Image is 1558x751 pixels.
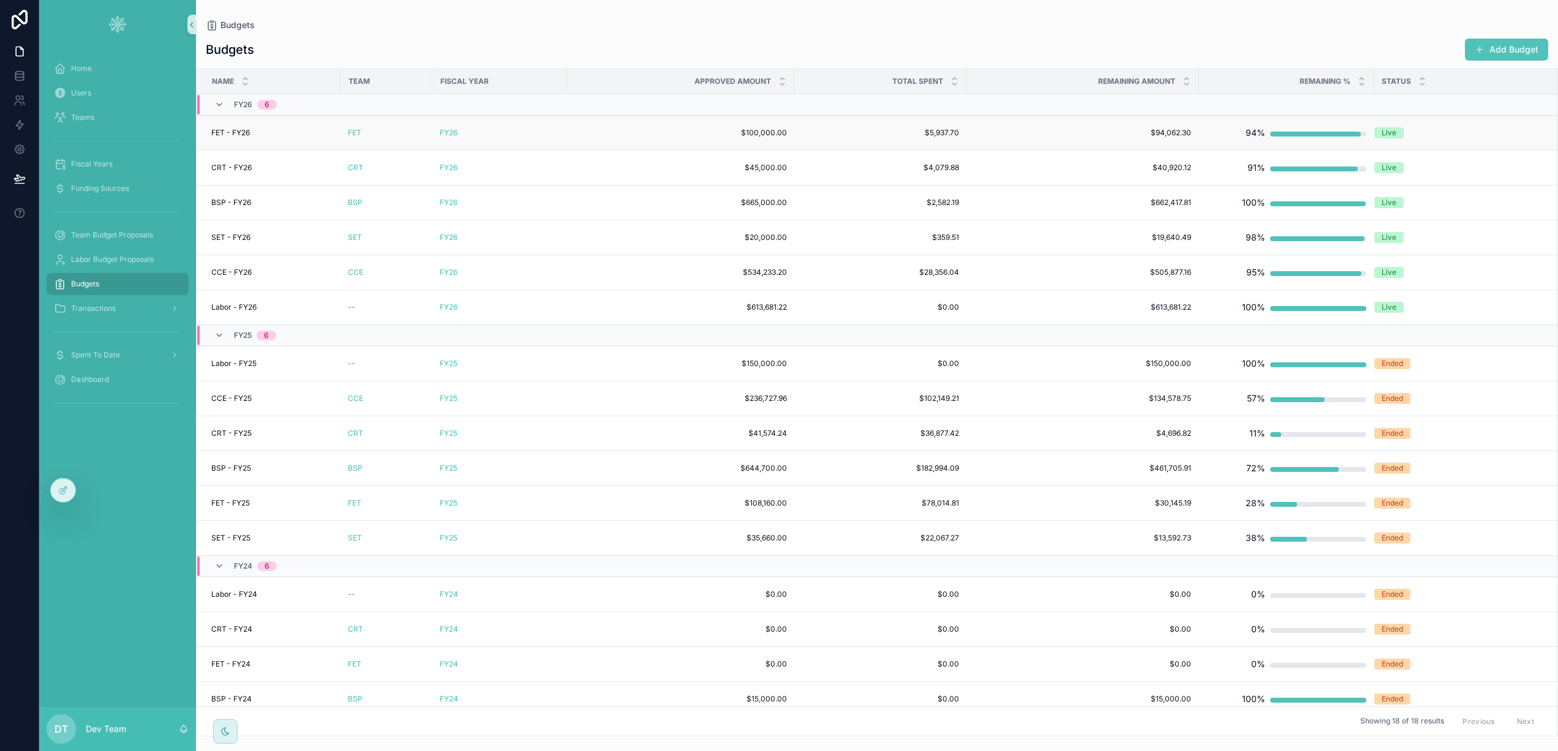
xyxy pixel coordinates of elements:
a: $41,574.24 [574,428,787,438]
div: 72% [1246,456,1265,480]
span: Fiscal Years [71,159,113,169]
a: CRT - FY24 [211,624,333,634]
a: $534,233.20 [574,267,787,277]
span: SET - FY25 [211,533,250,543]
a: FY24 [440,624,458,634]
span: FY24 [440,589,458,599]
a: CRT [348,624,425,634]
div: 28% [1246,491,1265,515]
a: $4,079.88 [802,163,959,173]
a: CCE [348,394,425,403]
a: $134,578.75 [974,394,1191,403]
a: 100% [1206,295,1366,319]
a: 28% [1206,491,1366,515]
a: Budgets [47,273,189,295]
span: $0.00 [802,302,959,312]
span: $36,877.42 [802,428,959,438]
a: Ended [1374,624,1554,635]
div: 100% [1242,351,1265,376]
span: Budgets [71,279,99,289]
span: $0.00 [574,659,787,669]
a: Ended [1374,659,1554,670]
a: Labor - FY25 [211,359,333,368]
span: FY25 [440,394,457,403]
a: SET [348,233,362,242]
a: BSP - FY25 [211,463,333,473]
a: SET [348,533,425,543]
span: FY26 [234,100,252,110]
span: $0.00 [802,589,959,599]
a: $45,000.00 [574,163,787,173]
div: 94% [1246,121,1265,145]
a: Ended [1374,393,1554,404]
a: Live [1374,162,1554,173]
a: $13,592.73 [974,533,1191,543]
div: Ended [1382,659,1403,670]
span: $461,705.91 [974,463,1191,473]
a: $0.00 [574,589,787,599]
span: BSP [348,463,363,473]
a: FY25 [440,533,457,543]
a: FY25 [440,463,457,473]
a: BSP [348,198,425,207]
a: BSP [348,198,363,207]
div: 0% [1251,582,1265,607]
span: FY26 [440,233,457,242]
a: FY25 [440,428,457,438]
a: $613,681.22 [974,302,1191,312]
a: Live [1374,267,1554,278]
span: Labor Budget Proposals [71,255,154,264]
span: $78,014.81 [802,498,959,508]
span: -- [348,302,355,312]
a: $108,160.00 [574,498,787,508]
a: FET [348,128,361,138]
a: Add Budget [1465,39,1548,61]
a: SET - FY26 [211,233,333,242]
a: $40,920.12 [974,163,1191,173]
a: Team Budget Proposals [47,224,189,246]
a: FY26 [440,267,560,277]
a: $0.00 [802,659,959,669]
a: CRT [348,428,363,438]
a: Live [1374,127,1554,138]
span: $644,700.00 [574,463,787,473]
a: FY25 [440,498,560,508]
span: -- [348,589,355,599]
span: $0.00 [974,589,1191,599]
div: 91% [1248,155,1265,180]
span: FY26 [440,267,457,277]
div: Live [1382,302,1396,313]
a: CRT - FY25 [211,428,333,438]
a: Ended [1374,428,1554,439]
span: FY24 [234,561,252,571]
a: $102,149.21 [802,394,959,403]
span: SET [348,533,362,543]
span: Labor - FY26 [211,302,257,312]
a: $150,000.00 [574,359,787,368]
a: BSP - FY26 [211,198,333,207]
a: $19,640.49 [974,233,1191,242]
div: Ended [1382,498,1403,509]
span: Labor - FY25 [211,359,257,368]
a: FY25 [440,394,560,403]
div: 98% [1246,225,1265,250]
a: Users [47,82,189,104]
span: $28,356.04 [802,267,959,277]
span: CRT [348,624,363,634]
a: $5,937.70 [802,128,959,138]
a: Live [1374,197,1554,208]
span: $0.00 [974,624,1191,634]
span: $22,067.27 [802,533,959,543]
a: CCE - FY25 [211,394,333,403]
a: CCE [348,267,425,277]
a: BSP [348,463,425,473]
a: FY26 [440,302,560,312]
span: FET - FY26 [211,128,250,138]
span: Teams [71,113,94,122]
span: CRT - FY24 [211,624,252,634]
a: 100% [1206,190,1366,215]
